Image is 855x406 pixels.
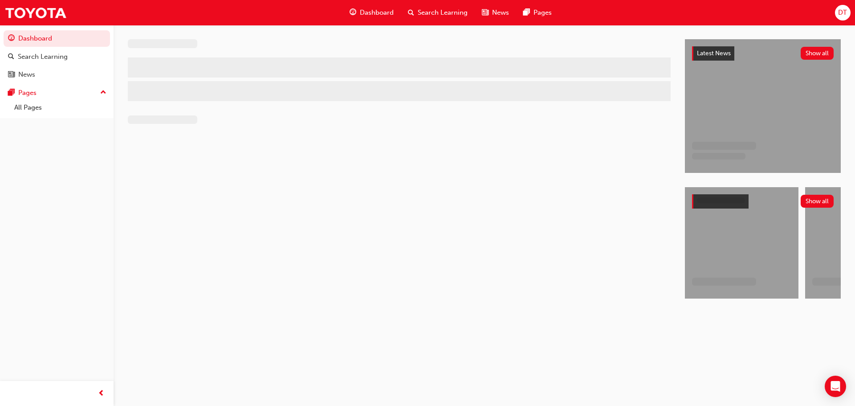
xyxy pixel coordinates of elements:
span: pages-icon [8,89,15,97]
span: Latest News [697,49,731,57]
div: News [18,70,35,80]
span: guage-icon [350,7,356,18]
div: Search Learning [18,52,68,62]
span: news-icon [482,7,489,18]
a: Latest NewsShow all [692,46,834,61]
span: pages-icon [523,7,530,18]
span: News [492,8,509,18]
button: Show all [801,195,834,208]
a: Search Learning [4,49,110,65]
span: search-icon [8,53,14,61]
a: All Pages [11,101,110,115]
a: news-iconNews [475,4,516,22]
span: Dashboard [360,8,394,18]
span: up-icon [100,87,106,98]
span: DT [838,8,847,18]
img: Trak [4,3,67,23]
div: Open Intercom Messenger [825,376,846,397]
button: Show all [801,47,834,60]
button: DashboardSearch LearningNews [4,29,110,85]
span: guage-icon [8,35,15,43]
a: News [4,66,110,83]
a: search-iconSearch Learning [401,4,475,22]
a: Show all [692,194,834,209]
span: Search Learning [418,8,468,18]
div: Pages [18,88,37,98]
a: guage-iconDashboard [342,4,401,22]
span: search-icon [408,7,414,18]
span: prev-icon [98,388,105,399]
a: Dashboard [4,30,110,47]
a: pages-iconPages [516,4,559,22]
button: DT [835,5,851,21]
span: news-icon [8,71,15,79]
button: Pages [4,85,110,101]
span: Pages [533,8,552,18]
